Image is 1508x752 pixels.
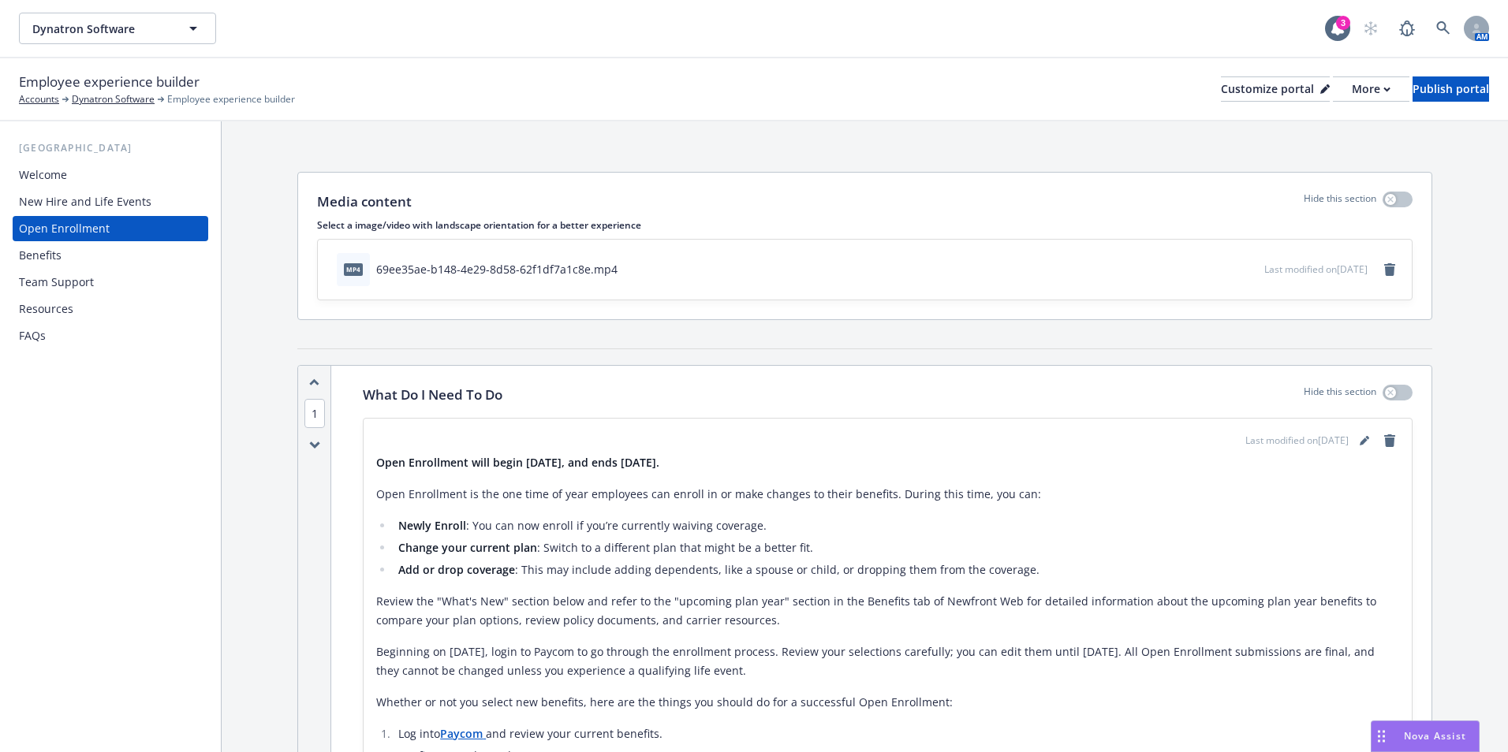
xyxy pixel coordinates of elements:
[304,405,325,422] button: 1
[1264,262,1368,276] span: Last modified on [DATE]
[1219,261,1231,277] button: download file
[13,216,208,241] a: Open Enrollment
[19,162,67,188] div: Welcome
[19,72,200,92] span: Employee experience builder
[19,243,62,268] div: Benefits
[13,140,208,156] div: [GEOGRAPHIC_DATA]
[363,385,502,405] p: What Do I Need To Do
[19,216,110,241] div: Open Enrollment
[1304,192,1376,212] p: Hide this section
[376,485,1399,504] p: Open Enrollment is the one time of year employees can enroll in or make changes to their benefits...
[1352,77,1390,101] div: More
[398,518,466,533] strong: Newly Enroll
[1355,13,1387,44] a: Start snowing
[1304,385,1376,405] p: Hide this section
[19,189,151,214] div: New Hire and Life Events
[167,92,295,106] span: Employee experience builder
[398,562,515,577] strong: Add or drop coverage
[1371,720,1480,752] button: Nova Assist
[13,296,208,322] a: Resources
[1221,77,1330,101] div: Customize portal
[13,323,208,348] a: FAQs
[1372,721,1391,751] div: Drag to move
[19,296,73,322] div: Resources
[317,218,1413,232] p: Select a image/video with landscape orientation for a better experience
[13,243,208,268] a: Benefits
[32,20,169,37] span: Dynatron Software
[376,693,1399,712] p: Whether or not you select new benefits, here are the things you should do for a successful Open E...
[304,399,325,428] span: 1
[1380,431,1399,450] a: remove
[1336,16,1350,30] div: 3
[19,13,216,44] button: Dynatron Software
[13,270,208,295] a: Team Support
[1413,76,1489,102] button: Publish portal
[376,455,659,470] strong: Open Enrollment will begin [DATE], and ends [DATE].
[394,724,1399,743] li: Log into and review your current benefits.
[1413,77,1489,101] div: Publish portal
[376,592,1399,630] p: Review the "What's New" section below and refer to the "upcoming plan year" section in the Benefi...
[1404,729,1466,743] span: Nova Assist
[440,726,483,741] strong: Paycom
[19,270,94,295] div: Team Support
[1428,13,1459,44] a: Search
[13,189,208,214] a: New Hire and Life Events
[1391,13,1423,44] a: Report a Bug
[376,642,1399,680] p: Beginning on [DATE], login to Paycom to go through the enrollment process. Review your selections...
[19,323,46,348] div: FAQs
[344,263,363,275] span: mp4
[19,92,59,106] a: Accounts
[1380,260,1399,279] a: remove
[1333,76,1409,102] button: More
[317,192,412,212] p: Media content
[398,540,537,555] strong: Change your current plan
[394,560,1399,579] li: : This may include adding dependents, like a spouse or child, or dropping them from the coverage.
[13,162,208,188] a: Welcome
[1221,76,1330,102] button: Customize portal
[376,261,618,277] div: 69ee35ae-b148-4e29-8d58-62f1df7a1c8e.mp4
[1244,261,1258,277] button: preview file
[72,92,155,106] a: Dynatron Software
[394,516,1399,535] li: : You can now enroll if you’re currently waiving coverage.
[1355,431,1374,450] a: editPencil
[440,726,486,741] a: Paycom
[394,538,1399,557] li: : Switch to a different plan that might be a better fit.
[1245,434,1349,448] span: Last modified on [DATE]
